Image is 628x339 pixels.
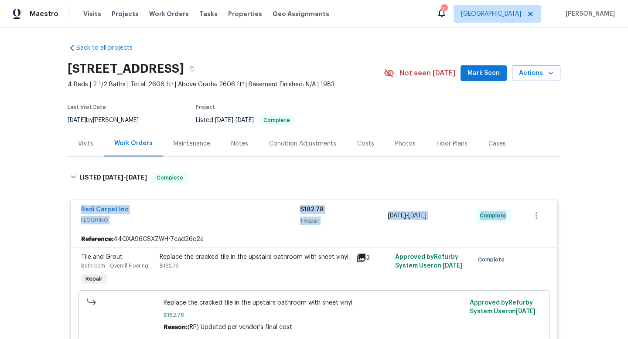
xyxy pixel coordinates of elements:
span: [DATE] [235,117,254,123]
span: [DATE] [388,213,406,219]
h6: LISTED [79,173,147,183]
div: 3 [356,253,390,263]
div: Replace the cracked tile in the upstairs bathroom with sheet vinyl. [160,253,351,261]
span: Approved by Refurby System User on [395,254,462,269]
b: Reference: [81,235,113,244]
span: Geo Assignments [273,10,329,18]
span: [PERSON_NAME] [562,10,615,18]
span: Work Orders [149,10,189,18]
span: [DATE] [68,117,86,123]
div: Notes [231,139,248,148]
div: Work Orders [114,139,153,148]
h2: [STREET_ADDRESS] [68,64,184,73]
span: [GEOGRAPHIC_DATA] [461,10,521,18]
span: Properties [228,10,262,18]
span: Visits [83,10,101,18]
span: Bathroom - Overall Flooring [81,263,148,268]
span: FLOORING [81,216,300,224]
div: Floor Plans [437,139,468,148]
span: Mark Seen [468,68,500,79]
span: [DATE] [126,174,147,180]
span: - [102,174,147,180]
div: Cases [488,139,506,148]
span: $182.78 [160,263,179,268]
span: Projects [112,10,139,18]
span: - [388,211,427,220]
div: by [PERSON_NAME] [68,115,149,125]
span: Maestro [30,10,58,18]
span: Actions [519,68,553,79]
span: $182.78 [164,311,465,319]
span: Complete [153,173,187,182]
span: Tasks [199,11,218,17]
div: Condition Adjustments [269,139,336,148]
span: Tile and Grout [81,254,123,260]
span: [DATE] [516,308,536,315]
span: Replace the cracked tile in the upstairs bathroom with sheet vinyl. [164,298,465,307]
span: Approved by Refurby System User on [470,300,536,315]
div: LISTED [DATE]-[DATE]Complete [68,164,560,192]
div: Visits [78,139,93,148]
span: Project [196,105,215,110]
div: Photos [395,139,416,148]
span: Not seen [DATE] [399,69,455,78]
a: Back to all projects [68,44,151,52]
span: Complete [260,118,294,123]
span: - [215,117,254,123]
span: Reason: [164,324,188,330]
span: Complete [478,255,508,264]
span: [DATE] [215,117,233,123]
button: Mark Seen [461,65,507,81]
span: [DATE] [443,263,462,269]
span: [DATE] [102,174,123,180]
span: (RP) Updated per vendor’s final cost [188,324,292,330]
button: Copy Address [184,61,200,77]
div: Maintenance [174,139,210,148]
span: Listed [196,117,294,123]
span: Repair [82,275,106,283]
span: 4 Beds | 2 1/2 Baths | Total: 2606 ft² | Above Grade: 2606 ft² | Basement Finished: N/A | 1983 [68,80,384,89]
a: Redi Carpet Inc [81,207,129,213]
span: [DATE] [408,213,427,219]
span: $182.78 [300,207,324,213]
div: 1 Repair [300,217,388,225]
span: Complete [480,211,510,220]
div: 44QXA96CSXZWH-7cad26c2a [71,231,557,247]
div: Costs [357,139,374,148]
button: Actions [512,65,560,81]
div: 21 [441,5,447,14]
span: Last Visit Date [68,105,106,110]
